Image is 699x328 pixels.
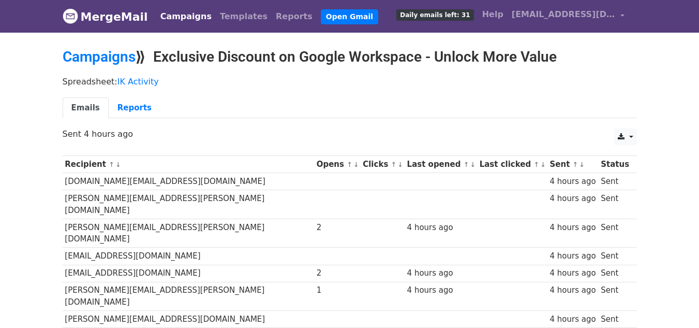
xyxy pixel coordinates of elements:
a: MergeMail [63,6,148,27]
div: 4 hours ago [407,267,474,279]
td: Sent [598,173,631,190]
div: 4 hours ago [549,222,596,234]
a: [EMAIL_ADDRESS][DOMAIN_NAME] [508,4,629,28]
a: Daily emails left: 31 [392,4,478,25]
td: [PERSON_NAME][EMAIL_ADDRESS][PERSON_NAME][DOMAIN_NAME] [63,282,314,311]
div: 4 hours ago [549,250,596,262]
a: ↑ [391,161,397,168]
th: Recipient [63,156,314,173]
div: 2 [317,267,358,279]
a: ↓ [470,161,475,168]
p: Sent 4 hours ago [63,129,637,139]
td: [PERSON_NAME][EMAIL_ADDRESS][DOMAIN_NAME] [63,311,314,328]
td: [PERSON_NAME][EMAIL_ADDRESS][PERSON_NAME][DOMAIN_NAME] [63,190,314,219]
span: Daily emails left: 31 [396,9,473,21]
a: ↑ [109,161,114,168]
td: Sent [598,311,631,328]
td: Sent [598,265,631,282]
td: [DOMAIN_NAME][EMAIL_ADDRESS][DOMAIN_NAME] [63,173,314,190]
div: 1 [317,284,358,296]
td: Sent [598,282,631,311]
a: Emails [63,97,109,119]
a: ↑ [533,161,539,168]
th: Opens [314,156,361,173]
a: ↑ [347,161,352,168]
h2: ⟫ Exclusive Discount on Google Workspace - Unlock More Value [63,48,637,66]
a: ↑ [464,161,469,168]
th: Clicks [360,156,404,173]
a: ↓ [579,161,585,168]
a: IK Activity [117,77,159,87]
a: Reports [109,97,160,119]
td: Sent [598,248,631,265]
a: Open Gmail [321,9,378,24]
th: Sent [547,156,599,173]
a: ↓ [397,161,403,168]
div: 4 hours ago [549,313,596,325]
a: ↑ [573,161,578,168]
div: 4 hours ago [549,267,596,279]
div: 2 [317,222,358,234]
td: Sent [598,190,631,219]
td: [EMAIL_ADDRESS][DOMAIN_NAME] [63,265,314,282]
td: [EMAIL_ADDRESS][DOMAIN_NAME] [63,248,314,265]
div: 4 hours ago [407,284,474,296]
a: ↓ [353,161,359,168]
p: Spreadsheet: [63,76,637,87]
th: Status [598,156,631,173]
div: 4 hours ago [549,176,596,188]
img: MergeMail logo [63,8,78,24]
td: [PERSON_NAME][EMAIL_ADDRESS][PERSON_NAME][DOMAIN_NAME] [63,219,314,248]
a: ↓ [115,161,121,168]
a: ↓ [540,161,546,168]
td: Sent [598,219,631,248]
div: 4 hours ago [407,222,474,234]
div: 4 hours ago [549,193,596,205]
th: Last clicked [477,156,547,173]
a: Campaigns [63,48,136,65]
th: Last opened [405,156,477,173]
span: [EMAIL_ADDRESS][DOMAIN_NAME] [512,8,615,21]
a: Help [478,4,508,25]
a: Templates [216,6,272,27]
div: 4 hours ago [549,284,596,296]
a: Reports [272,6,317,27]
a: Campaigns [156,6,216,27]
